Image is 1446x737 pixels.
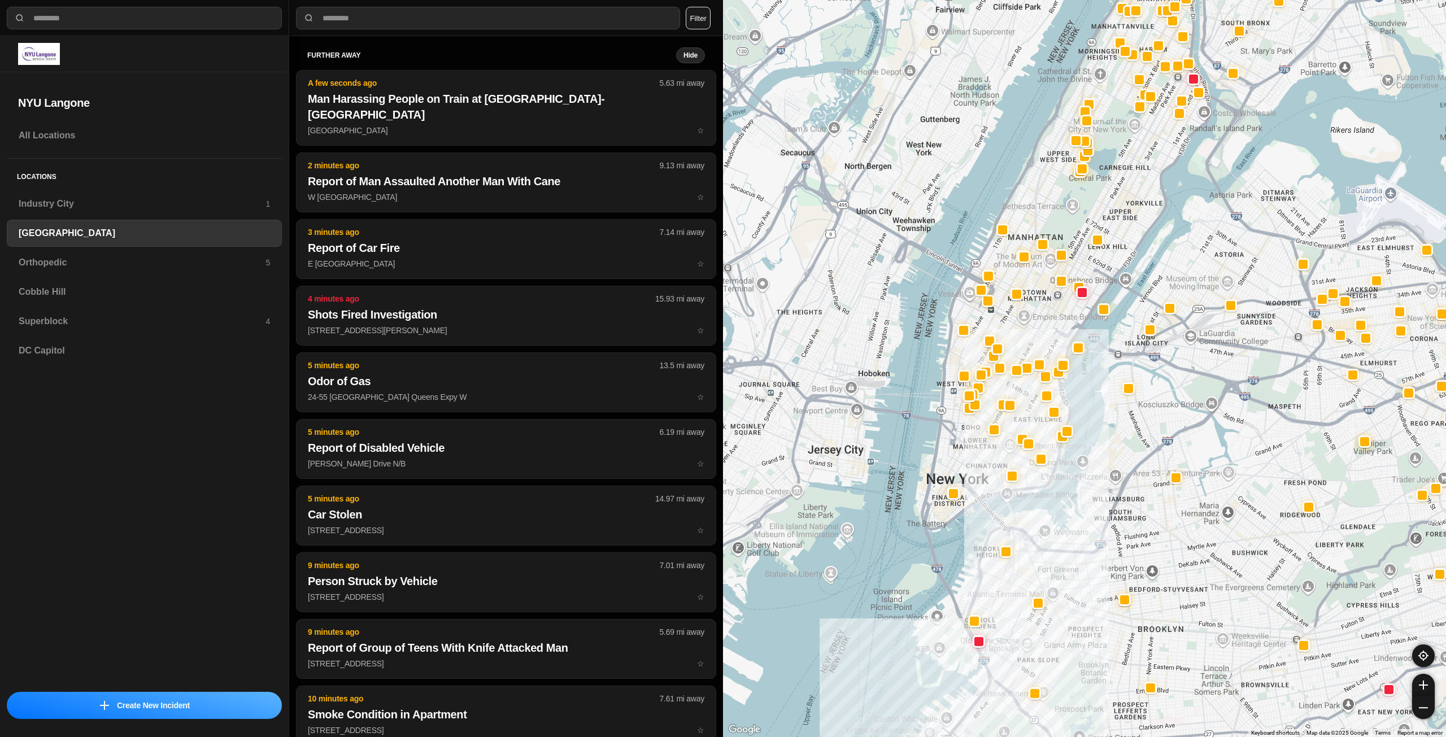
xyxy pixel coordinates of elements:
[1306,730,1368,736] span: Map data ©2025 Google
[697,126,704,135] span: star
[18,95,271,111] h2: NYU Langone
[296,592,716,601] a: 9 minutes ago7.01 mi awayPerson Struck by Vehicle[STREET_ADDRESS]star
[296,259,716,268] a: 3 minutes ago7.14 mi awayReport of Car FireE [GEOGRAPHIC_DATA]star
[683,51,698,60] small: Hide
[660,77,704,89] p: 5.63 mi away
[308,426,660,438] p: 5 minutes ago
[697,193,704,202] span: star
[660,360,704,371] p: 13.5 mi away
[308,77,660,89] p: A few seconds ago
[296,125,716,135] a: A few seconds ago5.63 mi awayMan Harassing People on Train at [GEOGRAPHIC_DATA]-[GEOGRAPHIC_DATA]...
[296,286,716,346] button: 4 minutes ago15.93 mi awayShots Fired Investigation[STREET_ADDRESS][PERSON_NAME]star
[697,326,704,335] span: star
[308,125,704,136] p: [GEOGRAPHIC_DATA]
[296,486,716,546] button: 5 minutes ago14.97 mi awayCar Stolen[STREET_ADDRESS]star
[726,722,763,737] img: Google
[265,316,270,327] p: 4
[265,257,270,268] p: 5
[7,159,282,190] h5: Locations
[660,226,704,238] p: 7.14 mi away
[308,440,704,456] h2: Report of Disabled Vehicle
[296,152,716,212] button: 2 minutes ago9.13 mi awayReport of Man Assaulted Another Man With CaneW [GEOGRAPHIC_DATA]star
[296,352,716,412] button: 5 minutes ago13.5 mi awayOdor of Gas24-55 [GEOGRAPHIC_DATA] Queens Expy Wstar
[308,573,704,589] h2: Person Struck by Vehicle
[14,12,25,24] img: search
[7,190,282,217] a: Industry City1
[303,12,315,24] img: search
[1251,729,1300,737] button: Keyboard shortcuts
[308,307,704,322] h2: Shots Fired Investigation
[7,122,282,149] a: All Locations
[7,308,282,335] a: Superblock4
[308,493,655,504] p: 5 minutes ago
[18,43,60,65] img: logo
[308,173,704,189] h2: Report of Man Assaulted Another Man With Cane
[308,325,704,336] p: [STREET_ADDRESS][PERSON_NAME]
[308,226,660,238] p: 3 minutes ago
[7,220,282,247] a: [GEOGRAPHIC_DATA]
[296,619,716,679] button: 9 minutes ago5.69 mi awayReport of Group of Teens With Knife Attacked Man[STREET_ADDRESS]star
[117,700,190,711] p: Create New Incident
[296,392,716,402] a: 5 minutes ago13.5 mi awayOdor of Gas24-55 [GEOGRAPHIC_DATA] Queens Expy Wstar
[7,692,282,719] button: iconCreate New Incident
[308,293,655,304] p: 4 minutes ago
[308,373,704,389] h2: Odor of Gas
[660,560,704,571] p: 7.01 mi away
[697,659,704,668] span: star
[308,507,704,522] h2: Car Stolen
[308,693,660,704] p: 10 minutes ago
[655,493,704,504] p: 14.97 mi away
[660,626,704,638] p: 5.69 mi away
[660,693,704,704] p: 7.61 mi away
[308,258,704,269] p: E [GEOGRAPHIC_DATA]
[296,219,716,279] button: 3 minutes ago7.14 mi awayReport of Car FireE [GEOGRAPHIC_DATA]star
[697,526,704,535] span: star
[660,160,704,171] p: 9.13 mi away
[308,360,660,371] p: 5 minutes ago
[1397,730,1443,736] a: Report a map error
[308,160,660,171] p: 2 minutes ago
[308,707,704,722] h2: Smoke Condition in Apartment
[19,315,265,328] h3: Superblock
[726,722,763,737] a: Open this area in Google Maps (opens a new window)
[19,129,270,142] h3: All Locations
[19,344,270,357] h3: DC Capitol
[296,70,716,146] button: A few seconds ago5.63 mi awayMan Harassing People on Train at [GEOGRAPHIC_DATA]-[GEOGRAPHIC_DATA]...
[265,198,270,210] p: 1
[697,393,704,402] span: star
[1412,696,1435,719] button: zoom-out
[1419,703,1428,712] img: zoom-out
[676,47,705,63] button: Hide
[308,658,704,669] p: [STREET_ADDRESS]
[308,725,704,736] p: [STREET_ADDRESS]
[308,240,704,256] h2: Report of Car Fire
[296,325,716,335] a: 4 minutes ago15.93 mi awayShots Fired Investigation[STREET_ADDRESS][PERSON_NAME]star
[308,91,704,123] h2: Man Harassing People on Train at [GEOGRAPHIC_DATA]-[GEOGRAPHIC_DATA]
[7,278,282,306] a: Cobble Hill
[296,192,716,202] a: 2 minutes ago9.13 mi awayReport of Man Assaulted Another Man With CaneW [GEOGRAPHIC_DATA]star
[308,591,704,603] p: [STREET_ADDRESS]
[307,51,676,60] h5: further away
[1412,644,1435,667] button: recenter
[1375,730,1391,736] a: Terms (opens in new tab)
[296,419,716,479] button: 5 minutes ago6.19 mi awayReport of Disabled Vehicle[PERSON_NAME] Drive N/Bstar
[1419,681,1428,690] img: zoom-in
[19,197,265,211] h3: Industry City
[308,391,704,403] p: 24-55 [GEOGRAPHIC_DATA] Queens Expy W
[308,458,704,469] p: [PERSON_NAME] Drive N/B
[100,701,109,710] img: icon
[686,7,711,29] button: Filter
[660,426,704,438] p: 6.19 mi away
[296,658,716,668] a: 9 minutes ago5.69 mi awayReport of Group of Teens With Knife Attacked Man[STREET_ADDRESS]star
[19,256,265,269] h3: Orthopedic
[308,191,704,203] p: W [GEOGRAPHIC_DATA]
[655,293,704,304] p: 15.93 mi away
[1418,651,1428,661] img: recenter
[697,259,704,268] span: star
[697,459,704,468] span: star
[19,285,270,299] h3: Cobble Hill
[296,459,716,468] a: 5 minutes ago6.19 mi awayReport of Disabled Vehicle[PERSON_NAME] Drive N/Bstar
[308,525,704,536] p: [STREET_ADDRESS]
[296,525,716,535] a: 5 minutes ago14.97 mi awayCar Stolen[STREET_ADDRESS]star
